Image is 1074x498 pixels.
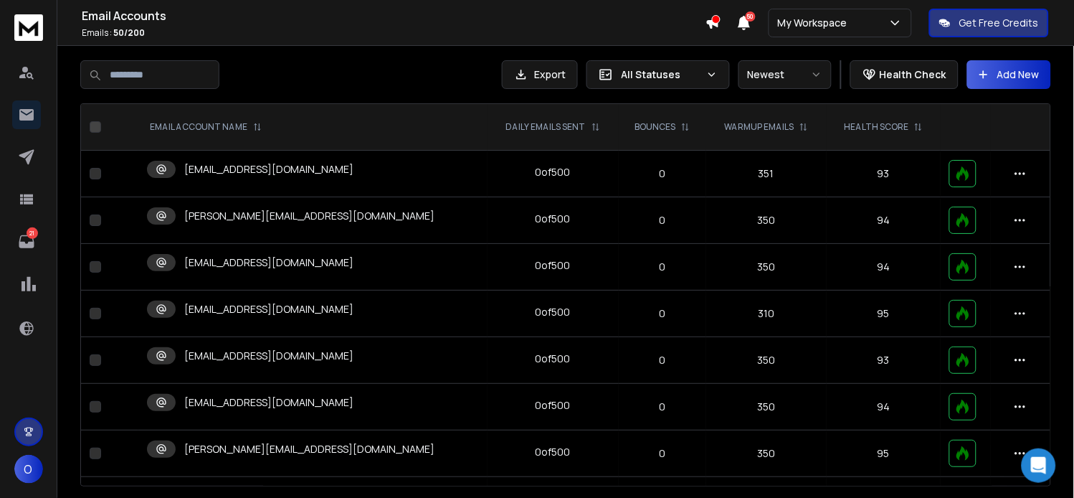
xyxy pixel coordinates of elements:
p: [PERSON_NAME][EMAIL_ADDRESS][DOMAIN_NAME] [184,442,434,456]
div: 0 of 500 [536,258,571,273]
button: Newest [738,60,832,89]
span: 50 / 200 [113,27,145,39]
p: [EMAIL_ADDRESS][DOMAIN_NAME] [184,255,353,270]
p: 0 [627,446,698,461]
div: Open Intercom Messenger [1022,448,1056,483]
p: BOUNCES [635,121,675,133]
p: 0 [627,306,698,321]
div: 0 of 500 [536,165,571,179]
p: 0 [627,213,698,227]
td: 310 [706,291,826,337]
p: 0 [627,400,698,414]
p: [EMAIL_ADDRESS][DOMAIN_NAME] [184,395,353,410]
span: 50 [746,11,756,22]
td: 350 [706,431,826,477]
div: EMAIL ACCOUNT NAME [150,121,262,133]
p: 0 [627,260,698,274]
p: All Statuses [622,67,700,82]
p: HEALTH SCORE [844,121,908,133]
p: WARMUP EMAILS [724,121,794,133]
div: 0 of 500 [536,445,571,459]
p: 21 [27,227,38,239]
h1: Email Accounts [82,7,705,24]
button: O [14,455,43,484]
p: [EMAIL_ADDRESS][DOMAIN_NAME] [184,349,353,363]
p: Get Free Credits [959,16,1039,30]
button: Export [502,60,578,89]
img: logo [14,14,43,41]
div: 0 of 500 [536,305,571,319]
a: 21 [12,227,41,256]
p: Health Check [880,67,946,82]
td: 93 [827,151,941,197]
p: [EMAIL_ADDRESS][DOMAIN_NAME] [184,302,353,316]
td: 351 [706,151,826,197]
td: 94 [827,197,941,244]
p: 0 [627,353,698,367]
button: Health Check [850,60,959,89]
td: 350 [706,244,826,291]
td: 350 [706,197,826,244]
td: 95 [827,431,941,477]
td: 350 [706,384,826,431]
p: DAILY EMAILS SENT [506,121,586,133]
div: 0 of 500 [536,212,571,226]
p: My Workspace [778,16,853,30]
p: Emails : [82,27,705,39]
p: 0 [627,166,698,181]
td: 350 [706,337,826,384]
td: 95 [827,291,941,337]
button: Add New [967,60,1051,89]
div: 0 of 500 [536,352,571,366]
div: 0 of 500 [536,398,571,413]
td: 94 [827,384,941,431]
p: [PERSON_NAME][EMAIL_ADDRESS][DOMAIN_NAME] [184,209,434,223]
td: 93 [827,337,941,384]
td: 94 [827,244,941,291]
button: Get Free Credits [929,9,1049,37]
p: [EMAIL_ADDRESS][DOMAIN_NAME] [184,162,353,177]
